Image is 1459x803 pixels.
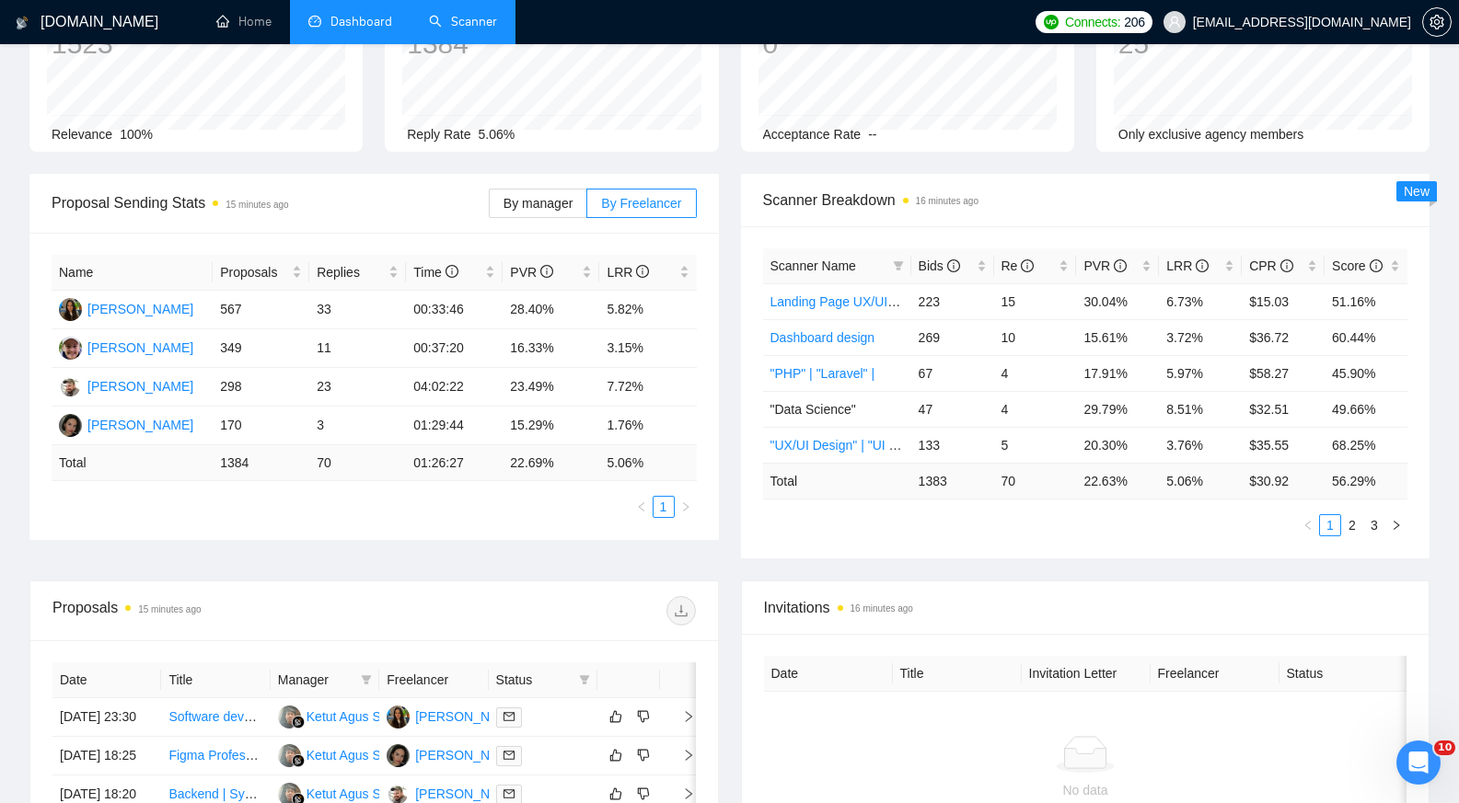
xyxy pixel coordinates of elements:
[1242,427,1325,463] td: $35.55
[763,189,1408,212] span: Scanner Breakdown
[763,127,862,142] span: Acceptance Rate
[1280,656,1408,692] th: Status
[226,200,288,210] time: 15 minutes ago
[278,744,301,767] img: KA
[947,259,960,272] span: info-circle
[654,497,674,517] a: 1
[168,709,286,724] a: Software developers
[599,368,696,407] td: 7.72%
[1159,319,1242,355] td: 3.72%
[675,496,697,518] button: right
[632,744,654,766] button: dislike
[330,14,392,29] span: Dashboard
[1385,514,1407,536] li: Next Page
[406,291,503,329] td: 00:33:46
[868,127,876,142] span: --
[138,604,201,614] time: 15 minutes ago
[357,666,376,694] span: filter
[911,463,994,499] td: 1383
[1325,463,1407,499] td: 56.29 %
[1076,463,1159,499] td: 22.63 %
[52,445,213,481] td: Total
[911,319,994,355] td: 269
[387,705,410,728] img: DK
[379,662,488,698] th: Freelancer
[575,666,594,694] span: filter
[213,291,309,329] td: 567
[1124,12,1144,32] span: 206
[387,708,521,723] a: DK[PERSON_NAME]
[52,596,374,625] div: Proposals
[1044,15,1059,29] img: upwork-logo.png
[307,745,422,765] div: Ketut Agus Suastika
[406,368,503,407] td: 04:02:22
[1168,16,1181,29] span: user
[1434,740,1455,755] span: 10
[415,706,521,727] div: [PERSON_NAME]
[764,596,1407,619] span: Invitations
[161,698,270,737] td: Software developers
[889,252,908,280] span: filter
[59,301,193,315] a: DK[PERSON_NAME]
[770,366,875,381] a: "PHP" | "Laravel" |
[406,445,503,481] td: 01:26:27
[479,127,515,142] span: 5.06%
[1076,319,1159,355] td: 15.61%
[579,674,590,685] span: filter
[309,368,406,407] td: 23
[632,705,654,728] button: dislike
[406,329,503,368] td: 00:37:20
[540,265,553,278] span: info-circle
[309,291,406,329] td: 33
[87,415,193,435] div: [PERSON_NAME]
[911,391,994,427] td: 47
[52,662,161,698] th: Date
[278,708,422,723] a: KAKetut Agus Suastika
[213,329,309,368] td: 349
[911,283,994,319] td: 223
[510,265,553,280] span: PVR
[59,417,193,431] a: AS[PERSON_NAME]
[59,339,193,354] a: OV[PERSON_NAME]
[1159,283,1242,319] td: 6.73%
[1423,15,1451,29] span: setting
[911,427,994,463] td: 133
[599,291,696,329] td: 5.82%
[308,15,321,28] span: dashboard
[994,427,1077,463] td: 5
[1196,259,1209,272] span: info-circle
[309,329,406,368] td: 11
[609,748,622,763] span: like
[1303,520,1314,531] span: left
[770,258,856,273] span: Scanner Name
[911,355,994,391] td: 67
[1083,258,1127,273] span: PVR
[504,196,573,211] span: By manager
[504,788,515,799] span: mail
[278,705,301,728] img: KA
[667,710,695,723] span: right
[309,255,406,291] th: Replies
[446,265,458,278] span: info-circle
[407,127,470,142] span: Reply Rate
[87,299,193,319] div: [PERSON_NAME]
[1076,355,1159,391] td: 17.91%
[675,496,697,518] li: Next Page
[503,445,599,481] td: 22.69 %
[59,414,82,437] img: AS
[1325,319,1407,355] td: 60.44%
[631,496,653,518] li: Previous Page
[1404,184,1430,199] span: New
[52,127,112,142] span: Relevance
[601,196,681,211] span: By Freelancer
[120,127,153,142] span: 100%
[1325,283,1407,319] td: 51.16%
[168,748,545,763] a: Figma Professional Needed for Dashboard Wireframe Conversion
[1319,514,1341,536] li: 1
[1391,520,1402,531] span: right
[292,716,305,728] img: gigradar-bm.png
[1021,259,1034,272] span: info-circle
[631,496,653,518] button: left
[387,747,521,762] a: AS[PERSON_NAME]
[271,662,379,698] th: Manager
